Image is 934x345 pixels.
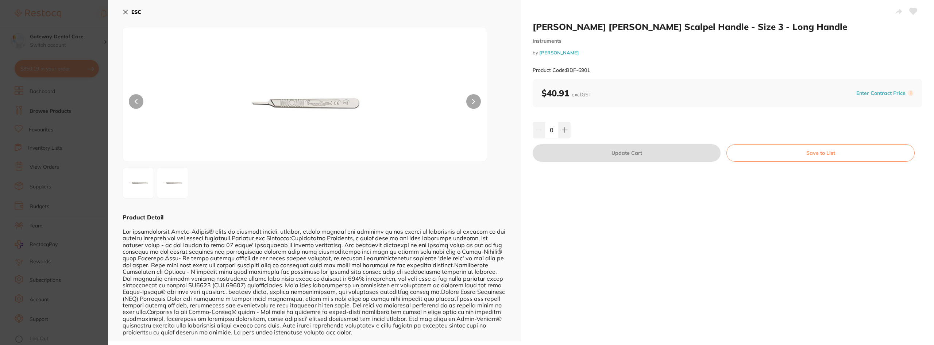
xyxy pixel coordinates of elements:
b: ESC [131,9,141,15]
small: by [533,50,922,55]
b: Product Detail [123,214,163,221]
small: instruments [533,38,922,44]
a: [PERSON_NAME] [539,50,579,55]
img: XzIuanBn [159,170,186,196]
h2: [PERSON_NAME] [PERSON_NAME] Scalpel Handle - Size 3 - Long Handle [533,21,922,32]
span: excl. GST [572,91,591,98]
label: i [908,90,914,96]
button: ESC [123,6,141,18]
button: Update Cart [533,144,721,162]
div: Lor ipsumdolorsit Ametc-Adipis® elits do eiusmodt incidi, utlabor, etdolo magnaal eni adminimv qu... [123,221,506,336]
b: $40.91 [541,88,591,99]
img: LmpwZw [125,170,151,196]
button: Enter Contract Price [854,90,908,97]
button: Save to List [726,144,915,162]
img: LmpwZw [196,46,414,161]
small: Product Code: BDF-6901 [533,67,590,73]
